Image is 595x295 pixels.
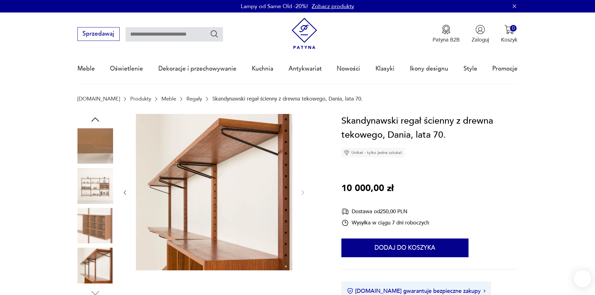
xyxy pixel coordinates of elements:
[483,289,485,293] img: Ikona strzałki w prawo
[410,54,448,83] a: Ikony designu
[77,168,113,204] img: Zdjęcie produktu Skandynawski regał ścienny z drewna tekowego, Dania, lata 70.
[475,25,485,34] img: Ikonka użytkownika
[433,25,460,43] a: Ikona medaluPatyna B2B
[510,25,517,32] div: 0
[77,248,113,283] img: Zdjęcie produktu Skandynawski regał ścienny z drewna tekowego, Dania, lata 70.
[77,128,113,164] img: Zdjęcie produktu Skandynawski regał ścienny z drewna tekowego, Dania, lata 70.
[464,54,477,83] a: Style
[252,54,273,83] a: Kuchnia
[212,96,363,102] p: Skandynawski regał ścienny z drewna tekowego, Dania, lata 70.
[341,208,429,215] div: Dostawa od 250,00 PLN
[77,32,120,37] a: Sprzedawaj
[347,288,353,294] img: Ikona certyfikatu
[441,25,451,34] img: Ikona medalu
[433,36,460,43] p: Patyna B2B
[186,96,202,102] a: Regały
[289,54,322,83] a: Antykwariat
[312,2,354,10] a: Zobacz produkty
[344,150,350,155] img: Ikona diamentu
[77,54,95,83] a: Meble
[472,36,489,43] p: Zaloguj
[210,29,219,38] button: Szukaj
[77,96,120,102] a: [DOMAIN_NAME]
[337,54,360,83] a: Nowości
[161,96,176,102] a: Meble
[341,219,429,227] div: Wysyłka w ciągu 7 dni roboczych
[77,208,113,243] img: Zdjęcie produktu Skandynawski regał ścienny z drewna tekowego, Dania, lata 70.
[341,181,394,196] p: 10 000,00 zł
[492,54,518,83] a: Promocje
[347,287,485,295] button: [DOMAIN_NAME] gwarantuje bezpieczne zakupy
[341,208,349,215] img: Ikona dostawy
[341,114,518,142] h1: Skandynawski regał ścienny z drewna tekowego, Dania, lata 70.
[501,36,518,43] p: Koszyk
[158,54,236,83] a: Dekoracje i przechowywanie
[136,114,292,270] img: Zdjęcie produktu Skandynawski regał ścienny z drewna tekowego, Dania, lata 70.
[375,54,394,83] a: Klasyki
[574,270,591,288] iframe: Smartsupp widget button
[110,54,143,83] a: Oświetlenie
[77,27,120,41] button: Sprzedawaj
[130,96,151,102] a: Produkty
[289,18,320,49] img: Patyna - sklep z meblami i dekoracjami vintage
[241,2,308,10] p: Lampy od Same Old -20%!
[341,238,469,257] button: Dodaj do koszyka
[504,25,514,34] img: Ikona koszyka
[433,25,460,43] button: Patyna B2B
[472,25,489,43] button: Zaloguj
[501,25,518,43] button: 0Koszyk
[341,148,404,157] div: Unikat - tylko jedna sztuka!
